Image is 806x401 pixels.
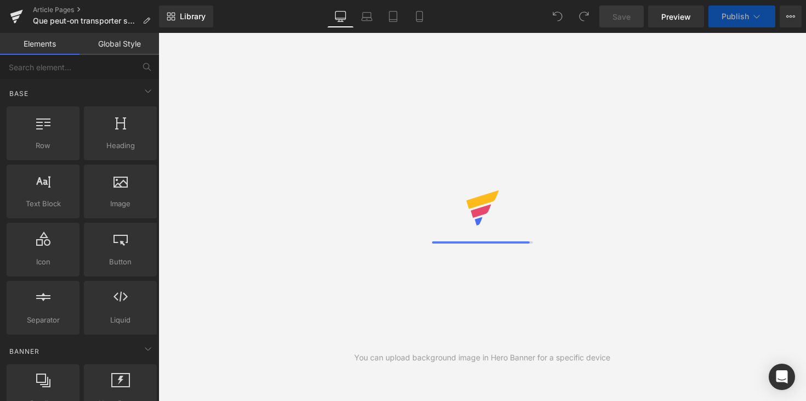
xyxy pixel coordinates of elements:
span: Banner [8,346,41,357]
span: Text Block [10,198,76,210]
a: New Library [159,5,213,27]
button: Publish [708,5,775,27]
span: Button [87,256,154,268]
a: Tablet [380,5,406,27]
div: Open Intercom Messenger [769,364,795,390]
a: Laptop [354,5,380,27]
a: Mobile [406,5,433,27]
span: Image [87,198,154,210]
button: Redo [573,5,595,27]
a: Article Pages [33,5,159,14]
a: Preview [648,5,704,27]
button: Undo [547,5,569,27]
span: Icon [10,256,76,268]
button: More [780,5,802,27]
span: Preview [661,11,691,22]
span: Library [180,12,206,21]
span: Base [8,88,30,99]
a: Global Style [80,33,159,55]
div: You can upload background image in Hero Banner for a specific device [354,352,610,364]
span: Publish [722,12,749,21]
span: Save [612,11,631,22]
span: Liquid [87,314,154,326]
span: Heading [87,140,154,151]
span: Row [10,140,76,151]
a: Desktop [327,5,354,27]
span: Que peut-on transporter sur le porte-bagages d’un vélo électrique ? [33,16,138,25]
span: Separator [10,314,76,326]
